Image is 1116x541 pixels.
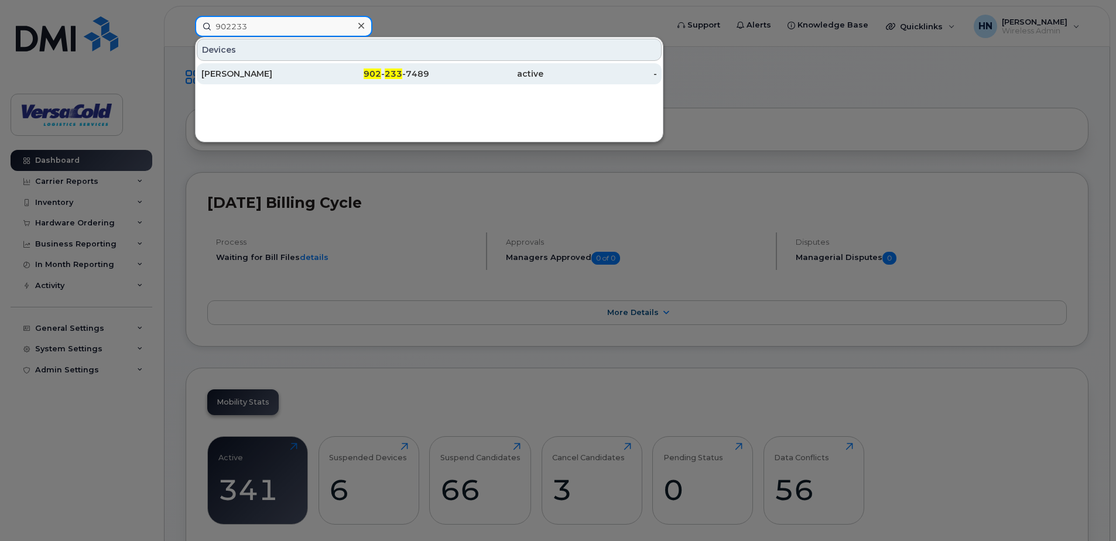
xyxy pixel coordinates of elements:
[197,39,662,61] div: Devices
[197,63,662,84] a: [PERSON_NAME]902-233-7489active-
[201,68,316,80] div: [PERSON_NAME]
[364,69,381,79] span: 902
[385,69,402,79] span: 233
[429,68,543,80] div: active
[316,68,430,80] div: - -7489
[543,68,658,80] div: -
